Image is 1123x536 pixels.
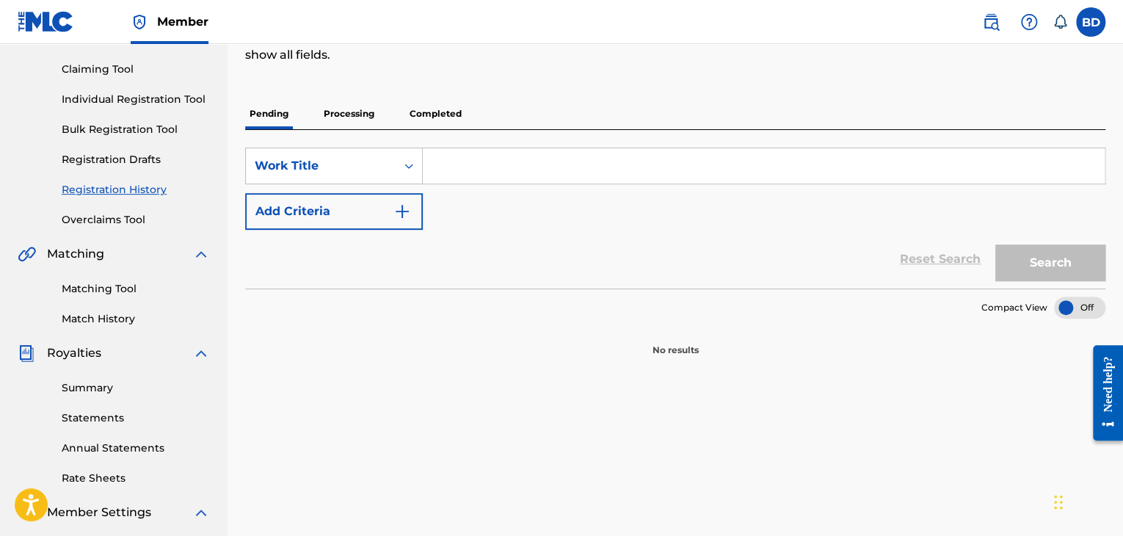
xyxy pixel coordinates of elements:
[1020,13,1038,31] img: help
[47,504,151,521] span: Member Settings
[47,344,101,362] span: Royalties
[62,311,210,327] a: Match History
[62,410,210,426] a: Statements
[1053,15,1067,29] div: Notifications
[18,11,74,32] img: MLC Logo
[255,157,387,175] div: Work Title
[1014,7,1044,37] div: Help
[62,471,210,486] a: Rate Sheets
[319,98,379,129] p: Processing
[62,182,210,198] a: Registration History
[62,92,210,107] a: Individual Registration Tool
[1076,7,1105,37] div: User Menu
[245,29,907,64] p: Updated information on an existing work will only show in the corresponding fields. New work subm...
[62,281,210,297] a: Matching Tool
[62,122,210,137] a: Bulk Registration Tool
[1050,466,1123,536] iframe: Chat Widget
[18,245,36,263] img: Matching
[245,98,293,129] p: Pending
[245,193,423,230] button: Add Criteria
[62,380,210,396] a: Summary
[47,245,104,263] span: Matching
[192,504,210,521] img: expand
[62,62,210,77] a: Claiming Tool
[405,98,466,129] p: Completed
[653,326,699,357] p: No results
[982,13,1000,31] img: search
[245,148,1105,289] form: Search Form
[981,301,1047,314] span: Compact View
[393,203,411,220] img: 9d2ae6d4665cec9f34b9.svg
[18,344,35,362] img: Royalties
[157,13,208,30] span: Member
[192,245,210,263] img: expand
[131,13,148,31] img: Top Rightsholder
[1082,334,1123,452] iframe: Resource Center
[976,7,1006,37] a: Public Search
[62,152,210,167] a: Registration Drafts
[1054,480,1063,524] div: Drag
[192,344,210,362] img: expand
[62,212,210,228] a: Overclaims Tool
[62,441,210,456] a: Annual Statements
